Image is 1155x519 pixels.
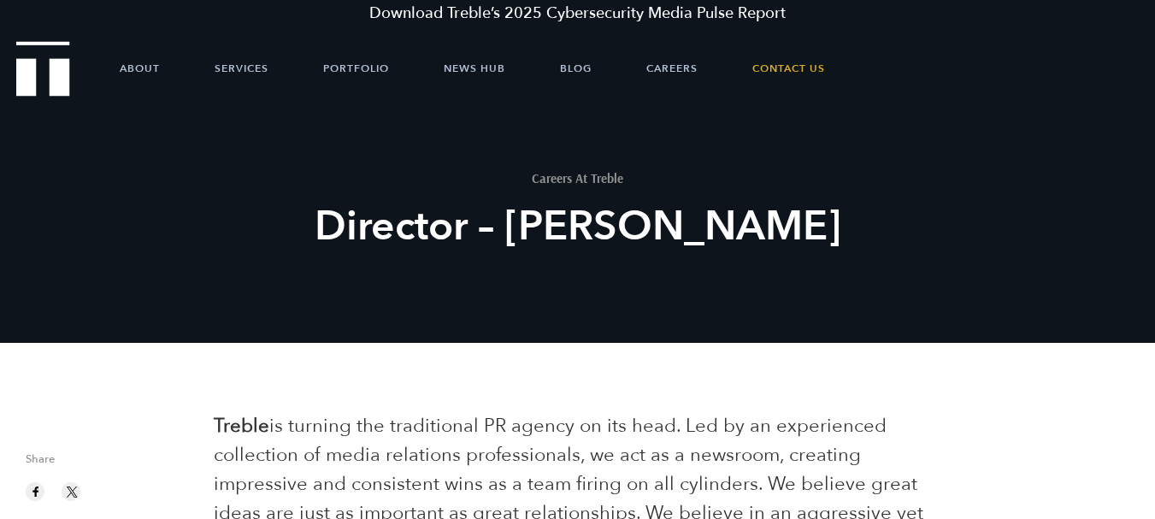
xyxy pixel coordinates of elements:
a: Treble Homepage [17,43,68,95]
a: Contact Us [752,43,825,94]
a: Services [215,43,268,94]
img: twitter sharing button [64,484,80,499]
a: Portfolio [323,43,389,94]
h2: Director – [PERSON_NAME] [262,200,893,253]
img: Treble logo [16,41,70,96]
h1: Careers At Treble [262,172,893,185]
b: Treble [214,413,269,439]
a: Careers [646,43,698,94]
span: Share [26,454,188,474]
a: Blog [560,43,592,94]
a: News Hub [444,43,505,94]
a: About [120,43,160,94]
img: facebook sharing button [28,484,44,499]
